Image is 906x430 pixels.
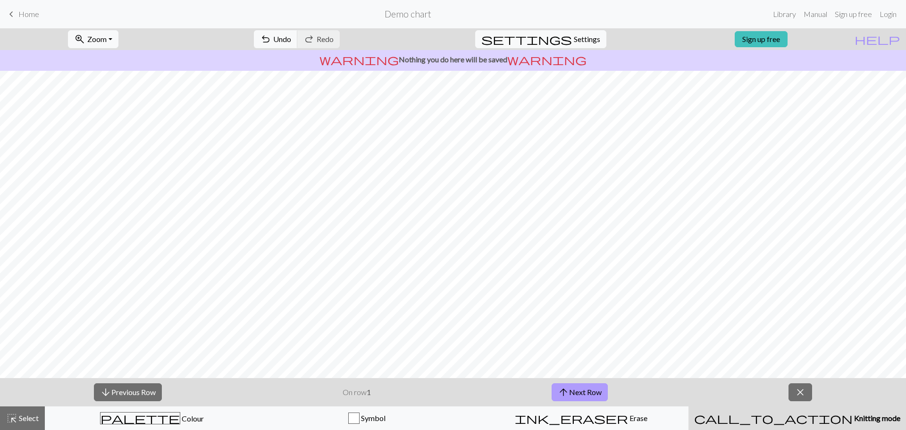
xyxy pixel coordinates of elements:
[735,31,788,47] a: Sign up free
[507,53,587,66] span: warning
[694,412,853,425] span: call_to_action
[68,30,118,48] button: Zoom
[831,5,876,24] a: Sign up free
[481,34,572,45] i: Settings
[273,34,291,43] span: Undo
[628,413,647,422] span: Erase
[481,33,572,46] span: settings
[876,5,900,24] a: Login
[100,386,111,399] span: arrow_downward
[17,413,39,422] span: Select
[18,9,39,18] span: Home
[74,33,85,46] span: zoom_in
[180,414,204,423] span: Colour
[515,412,628,425] span: ink_eraser
[855,33,900,46] span: help
[475,30,606,48] button: SettingsSettings
[87,34,107,43] span: Zoom
[101,412,180,425] span: palette
[795,386,806,399] span: close
[853,413,900,422] span: Knitting mode
[385,8,431,19] h2: Demo chart
[260,406,474,430] button: Symbol
[6,6,39,22] a: Home
[769,5,800,24] a: Library
[688,406,906,430] button: Knitting mode
[94,383,162,401] button: Previous Row
[319,53,399,66] span: warning
[367,388,371,396] strong: 1
[558,386,569,399] span: arrow_upward
[6,412,17,425] span: highlight_alt
[254,30,298,48] button: Undo
[800,5,831,24] a: Manual
[4,54,902,65] p: Nothing you do here will be saved
[360,413,386,422] span: Symbol
[45,406,260,430] button: Colour
[260,33,271,46] span: undo
[574,34,600,45] span: Settings
[474,406,688,430] button: Erase
[343,387,371,398] p: On row
[552,383,608,401] button: Next Row
[6,8,17,21] span: keyboard_arrow_left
